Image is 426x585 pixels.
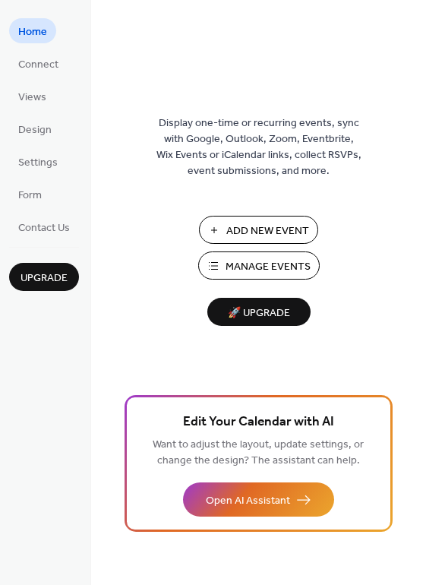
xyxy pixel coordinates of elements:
button: Add New Event [199,216,318,244]
span: Settings [18,155,58,171]
a: Settings [9,149,67,174]
span: Contact Us [18,220,70,236]
span: Design [18,122,52,138]
span: Form [18,188,42,204]
a: Home [9,18,56,43]
button: Upgrade [9,263,79,291]
span: Display one-time or recurring events, sync with Google, Outlook, Zoom, Eventbrite, Wix Events or ... [156,115,361,179]
span: Edit Your Calendar with AI [183,412,334,433]
span: Connect [18,57,58,73]
span: Open AI Assistant [206,493,290,509]
span: Views [18,90,46,106]
button: Open AI Assistant [183,482,334,517]
span: Want to adjust the layout, update settings, or change the design? The assistant can help. [153,435,364,471]
button: Manage Events [198,251,320,280]
a: Form [9,182,51,207]
span: Manage Events [226,259,311,275]
a: Contact Us [9,214,79,239]
span: 🚀 Upgrade [216,303,301,324]
span: Add New Event [226,223,309,239]
a: Views [9,84,55,109]
a: Connect [9,51,68,76]
span: Upgrade [21,270,68,286]
button: 🚀 Upgrade [207,298,311,326]
a: Design [9,116,61,141]
span: Home [18,24,47,40]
